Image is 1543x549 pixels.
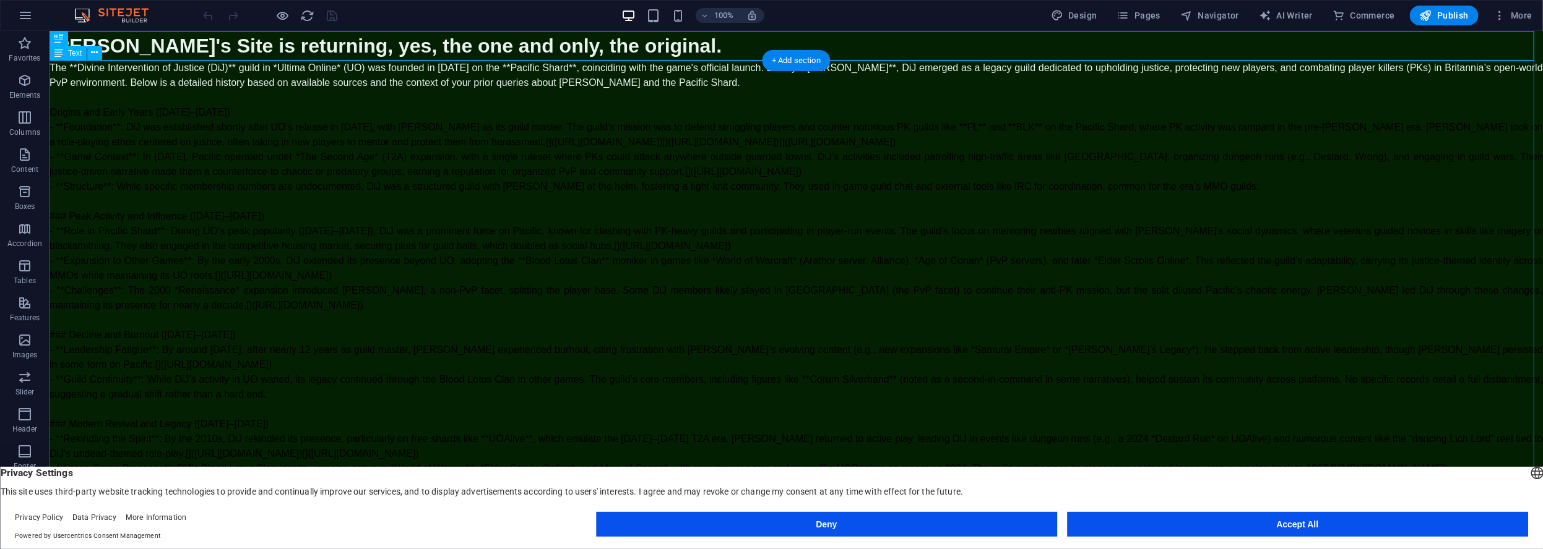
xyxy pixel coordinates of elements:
[14,276,36,286] p: Tables
[7,239,42,249] p: Accordion
[68,49,82,57] span: Text
[9,53,40,63] p: Favorites
[1489,6,1537,25] button: More
[1175,6,1244,25] button: Navigator
[1046,6,1102,25] button: Design
[10,313,40,323] p: Features
[1259,9,1313,22] span: AI Writer
[275,8,290,23] button: Click here to leave preview mode and continue editing
[15,387,35,397] p: Slider
[301,9,315,23] i: Reload page
[15,202,35,211] p: Boxes
[11,164,38,174] p: Content
[9,127,40,137] p: Columns
[71,8,164,23] img: Editor Logo
[12,350,38,360] p: Images
[1046,6,1102,25] div: Design (Ctrl+Alt+Y)
[1333,9,1395,22] span: Commerce
[12,424,37,434] p: Header
[1117,9,1160,22] span: Pages
[1410,6,1479,25] button: Publish
[714,8,734,23] h6: 100%
[1420,9,1469,22] span: Publish
[9,90,41,100] p: Elements
[300,8,315,23] button: reload
[1493,9,1532,22] span: More
[1051,9,1097,22] span: Design
[696,8,740,23] button: 100%
[1328,6,1400,25] button: Commerce
[762,50,831,71] div: + Add section
[1180,9,1239,22] span: Navigator
[1112,6,1165,25] button: Pages
[14,461,36,471] p: Footer
[1254,6,1318,25] button: AI Writer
